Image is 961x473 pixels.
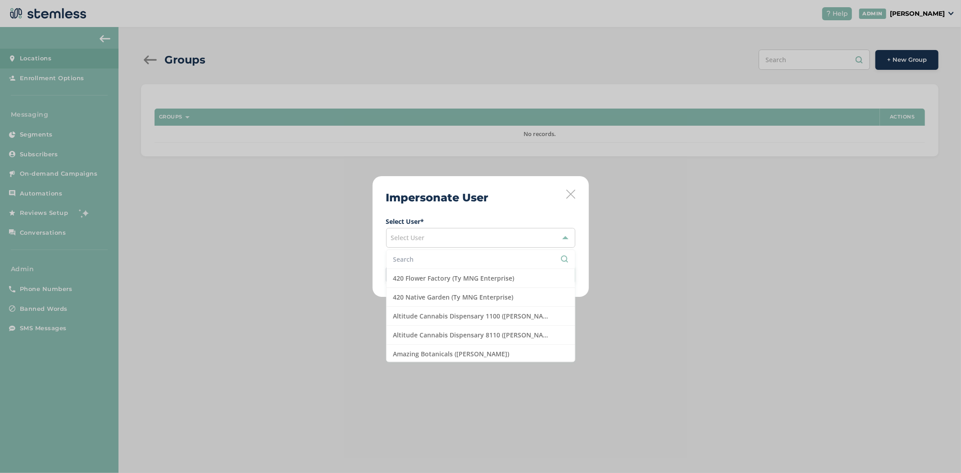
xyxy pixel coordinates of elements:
iframe: Chat Widget [916,430,961,473]
li: 420 Flower Factory (Ty MNG Enterprise) [387,269,575,288]
span: Select User [391,233,425,242]
input: Search [393,255,568,264]
label: Select User [386,217,575,226]
li: 420 Native Garden (Ty MNG Enterprise) [387,288,575,307]
li: Altitude Cannabis Dispensary 1100 ([PERSON_NAME]) [387,307,575,326]
h2: Impersonate User [386,190,489,206]
li: Altitude Cannabis Dispensary 8110 ([PERSON_NAME]) [387,326,575,345]
li: Amazing Botanicals ([PERSON_NAME]) [387,345,575,364]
